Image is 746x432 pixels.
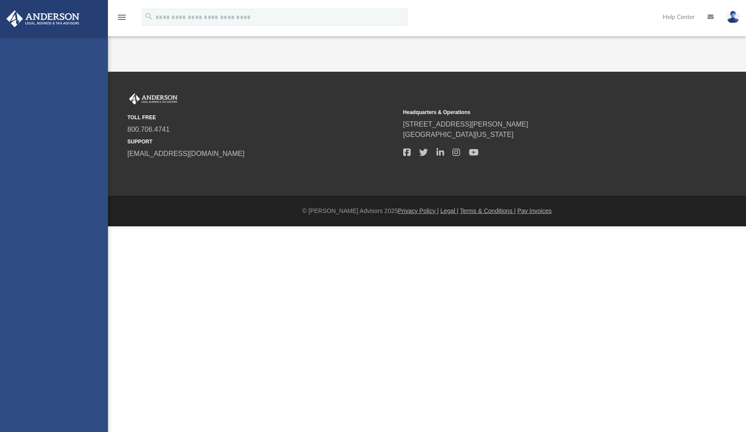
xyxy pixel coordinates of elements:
[117,16,127,22] a: menu
[127,138,397,146] small: SUPPORT
[127,114,397,121] small: TOLL FREE
[460,207,516,214] a: Terms & Conditions |
[127,126,170,133] a: 800.706.4741
[440,207,458,214] a: Legal |
[127,150,244,157] a: [EMAIL_ADDRESS][DOMAIN_NAME]
[517,207,551,214] a: Pay Invoices
[117,12,127,22] i: menu
[127,93,179,105] img: Anderson Advisors Platinum Portal
[403,121,528,128] a: [STREET_ADDRESS][PERSON_NAME]
[403,108,673,116] small: Headquarters & Operations
[144,12,154,21] i: search
[403,131,514,138] a: [GEOGRAPHIC_DATA][US_STATE]
[398,207,439,214] a: Privacy Policy |
[108,206,746,216] div: © [PERSON_NAME] Advisors 2025
[727,11,740,23] img: User Pic
[4,10,82,27] img: Anderson Advisors Platinum Portal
